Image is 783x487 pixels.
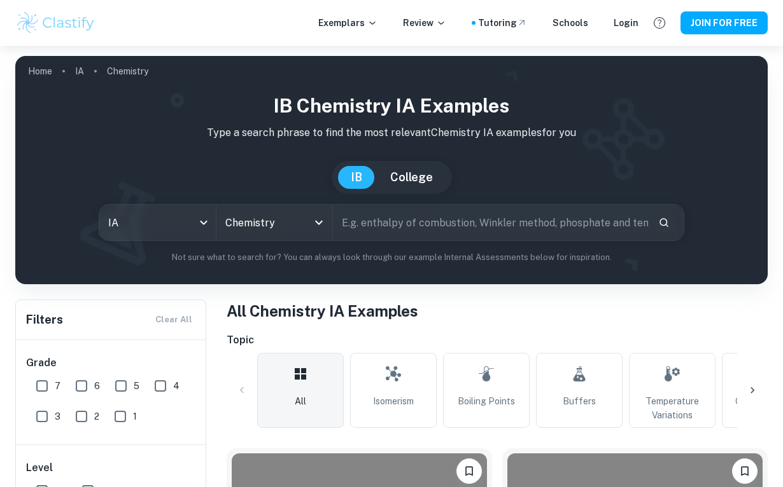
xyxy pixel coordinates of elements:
span: All [295,394,306,408]
button: Search [653,212,675,233]
div: IA [99,205,216,240]
button: Please log in to bookmark exemplars [456,458,482,484]
span: Buffers [563,394,596,408]
span: 7 [55,379,60,393]
span: Boiling Points [458,394,515,408]
button: Open [310,214,328,231]
h6: Filters [26,311,63,329]
a: Home [28,62,52,80]
a: IA [75,62,84,80]
span: 3 [55,409,60,423]
p: Review [403,16,446,30]
input: E.g. enthalpy of combustion, Winkler method, phosphate and temperature... [333,205,648,240]
span: 5 [134,379,139,393]
button: College [377,166,446,189]
span: 2 [94,409,99,423]
h1: All Chemistry IA Examples [227,299,768,322]
span: 6 [94,379,100,393]
span: 1 [133,409,137,423]
span: Temperature Variations [635,394,710,422]
button: JOIN FOR FREE [681,11,768,34]
p: Exemplars [318,16,377,30]
h6: Level [26,460,197,476]
p: Type a search phrase to find the most relevant Chemistry IA examples for you [25,125,758,141]
a: Schools [553,16,588,30]
h6: Grade [26,355,197,371]
button: Please log in to bookmark exemplars [732,458,758,484]
button: Help and Feedback [649,12,670,34]
a: Login [614,16,638,30]
h6: Topic [227,333,768,348]
p: Chemistry [107,64,148,78]
h1: IB Chemistry IA examples [25,92,758,120]
button: IB [338,166,375,189]
span: 4 [173,379,180,393]
span: Isomerism [373,394,414,408]
p: Not sure what to search for? You can always look through our example Internal Assessments below f... [25,251,758,264]
img: Clastify logo [15,10,96,36]
a: Tutoring [478,16,527,30]
img: profile cover [15,56,768,284]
